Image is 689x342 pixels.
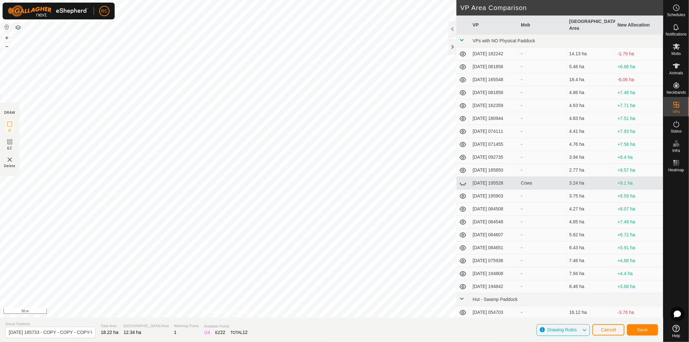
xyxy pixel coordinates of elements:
[470,125,518,138] td: [DATE] 074111
[615,254,663,267] td: +4.88 ha
[615,125,663,138] td: +7.93 ha
[521,309,564,316] div: -
[521,206,564,212] div: -
[567,229,615,241] td: 5.62 ha
[124,330,141,335] span: 12.34 ha
[666,91,686,94] span: Neckbands
[470,177,518,190] td: [DATE] 195528
[174,330,177,335] span: 1
[470,60,518,73] td: [DATE] 081856
[547,327,577,332] span: Drawing Rules
[470,99,518,112] td: [DATE] 162359
[521,219,564,225] div: -
[615,164,663,177] td: +9.57 ha
[204,324,248,329] span: Available Points
[470,216,518,229] td: [DATE] 084548
[521,244,564,251] div: -
[470,48,518,60] td: [DATE] 182242
[567,216,615,229] td: 4.85 ha
[567,73,615,86] td: 18.4 ha
[470,241,518,254] td: [DATE] 084651
[567,254,615,267] td: 7.46 ha
[567,190,615,203] td: 3.75 ha
[470,138,518,151] td: [DATE] 071455
[470,203,518,216] td: [DATE] 084508
[124,323,169,329] span: [GEOGRAPHIC_DATA] Area
[4,164,16,168] span: Delete
[7,146,12,151] span: EZ
[672,149,680,153] span: Infra
[174,323,199,329] span: Watering Points
[615,203,663,216] td: +8.07 ha
[8,5,89,17] img: Gallagher Logo
[615,267,663,280] td: +4.4 ha
[673,110,680,114] span: VPs
[521,167,564,174] div: -
[521,141,564,148] div: -
[101,330,119,335] span: 18.22 ha
[663,322,689,340] a: Help
[668,168,684,172] span: Heatmap
[672,334,680,338] span: Help
[615,280,663,293] td: +3.88 ha
[615,16,663,35] th: New Allocation
[215,329,225,336] div: EZ
[470,151,518,164] td: [DATE] 092735
[470,190,518,203] td: [DATE] 195903
[101,323,119,329] span: Total Area
[521,180,564,187] div: Cows
[615,60,663,73] td: +6.86 ha
[567,267,615,280] td: 7.94 ha
[521,193,564,199] div: -
[615,112,663,125] td: +7.51 ha
[567,138,615,151] td: 4.76 ha
[230,329,247,336] div: TOTAL
[567,177,615,190] td: 3.24 ha
[521,115,564,122] div: -
[521,89,564,96] div: -
[243,330,248,335] span: 12
[208,330,210,335] span: 4
[592,324,624,336] button: Cancel
[5,321,96,327] span: Virtual Paddock
[14,24,22,31] button: Map Layers
[627,324,658,336] button: Save
[521,231,564,238] div: -
[615,138,663,151] td: +7.58 ha
[3,23,11,31] button: Reset Map
[220,330,225,335] span: 22
[460,4,663,12] h2: VP Area Comparison
[567,306,615,319] td: 16.12 ha
[567,60,615,73] td: 5.48 ha
[567,203,615,216] td: 4.27 ha
[521,63,564,70] div: -
[521,76,564,83] div: -
[3,42,11,50] button: –
[6,156,14,164] img: VP
[615,151,663,164] td: +8.4 ha
[601,327,616,332] span: Cancel
[470,306,518,319] td: [DATE] 054703
[567,241,615,254] td: 6.43 ha
[470,254,518,267] td: [DATE] 075936
[615,216,663,229] td: +7.49 ha
[521,154,564,161] div: -
[615,190,663,203] td: +8.59 ha
[637,327,648,332] span: Save
[615,48,663,60] td: -1.79 ha
[615,229,663,241] td: +6.72 ha
[470,112,518,125] td: [DATE] 180944
[473,38,535,43] span: VPs with NO Physical Paddock
[567,151,615,164] td: 3.94 ha
[470,73,518,86] td: [DATE] 165548
[204,329,210,336] div: IZ
[567,86,615,99] td: 4.86 ha
[521,257,564,264] div: -
[567,16,615,35] th: [GEOGRAPHIC_DATA] Area
[615,306,663,319] td: -3.78 ha
[567,99,615,112] td: 4.63 ha
[470,86,518,99] td: [DATE] 081858
[615,241,663,254] td: +5.91 ha
[473,297,517,302] span: Hut - Swamp Paddock
[521,283,564,290] div: -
